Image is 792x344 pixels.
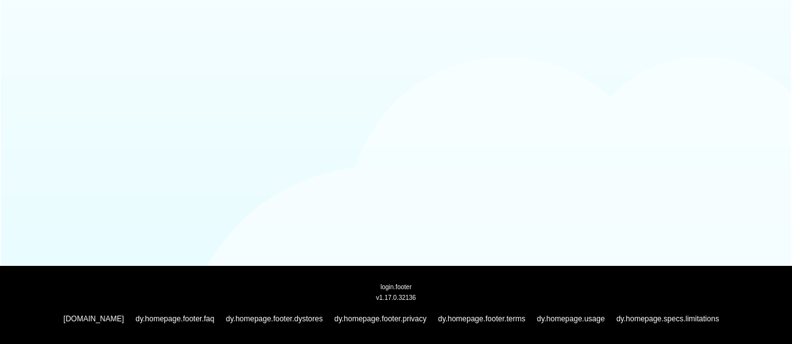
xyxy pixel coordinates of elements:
a: dy.homepage.footer.faq [135,314,214,323]
a: dy.homepage.specs.limitations [616,314,719,323]
a: dy.homepage.usage [537,314,605,323]
a: dy.homepage.footer.terms [438,314,526,323]
a: [DOMAIN_NAME] [64,314,124,323]
a: dy.homepage.footer.privacy [334,314,427,323]
span: login.footer [380,282,411,290]
span: v1.17.0.32136 [376,294,416,301]
a: dy.homepage.footer.dystores [226,314,323,323]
